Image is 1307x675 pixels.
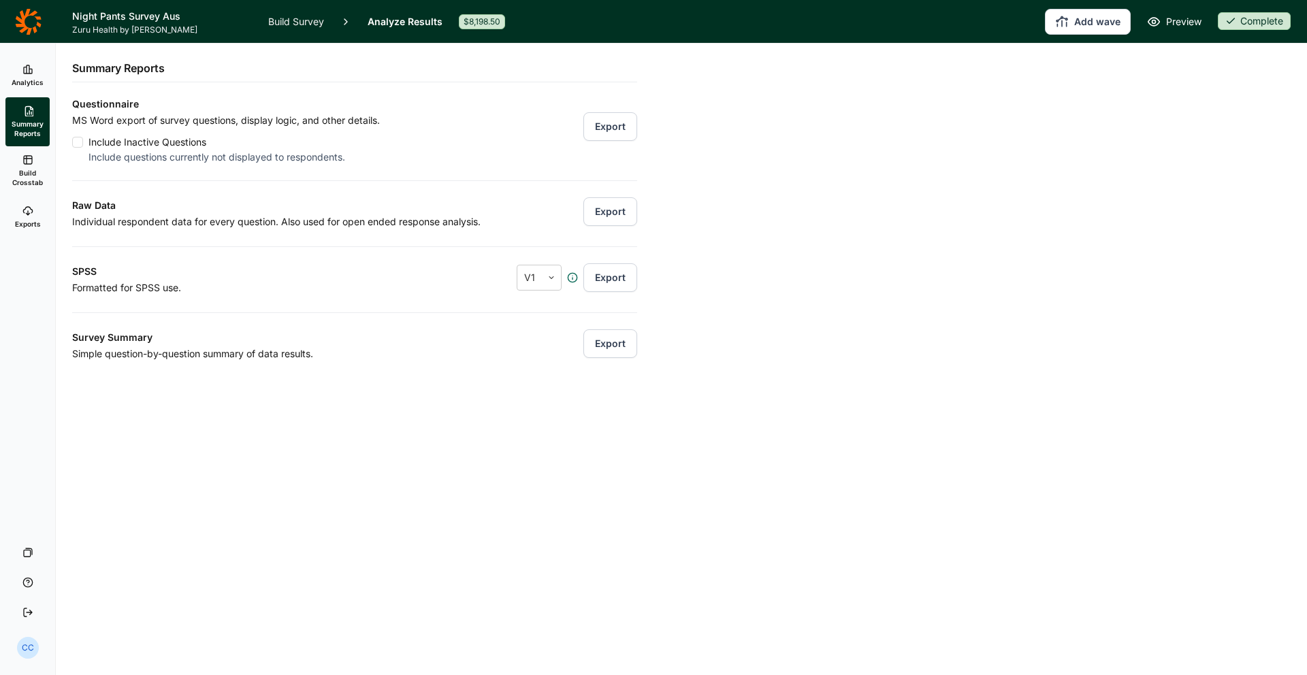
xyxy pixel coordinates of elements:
[1166,14,1201,30] span: Preview
[72,8,252,24] h1: Night Pants Survey Aus
[12,78,44,87] span: Analytics
[583,197,637,226] button: Export
[72,280,444,296] p: Formatted for SPSS use.
[1218,12,1291,31] button: Complete
[72,346,553,362] p: Simple question-by-question summary of data results.
[72,197,536,214] h3: Raw Data
[15,219,41,229] span: Exports
[1218,12,1291,30] div: Complete
[72,96,637,112] h3: Questionnaire
[72,112,380,129] p: MS Word export of survey questions, display logic, and other details.
[1045,9,1131,35] button: Add wave
[583,112,637,141] button: Export
[583,263,637,292] button: Export
[88,150,380,164] div: Include questions currently not displayed to respondents.
[88,134,380,150] div: Include Inactive Questions
[583,329,637,358] button: Export
[11,119,44,138] span: Summary Reports
[17,637,39,659] div: CC
[5,146,50,195] a: Build Crosstab
[5,195,50,239] a: Exports
[459,14,505,29] div: $8,198.50
[72,329,553,346] h3: Survey Summary
[72,263,444,280] h3: SPSS
[1147,14,1201,30] a: Preview
[72,214,536,230] p: Individual respondent data for every question. Also used for open ended response analysis.
[5,54,50,97] a: Analytics
[72,60,165,76] h2: Summary Reports
[72,24,252,35] span: Zuru Health by [PERSON_NAME]
[11,168,44,187] span: Build Crosstab
[5,97,50,146] a: Summary Reports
